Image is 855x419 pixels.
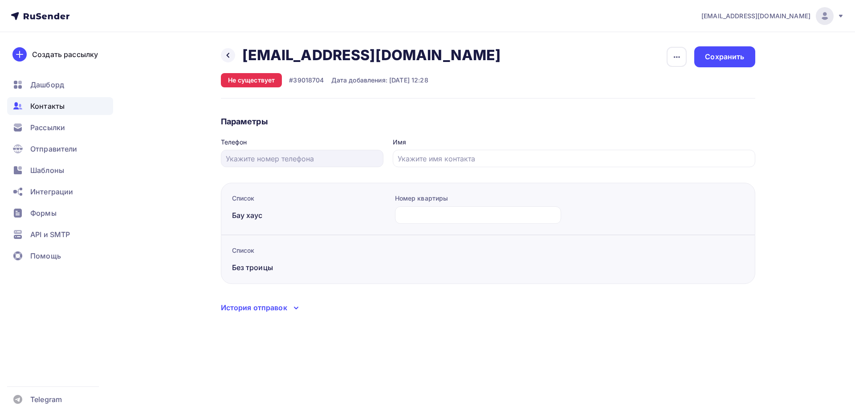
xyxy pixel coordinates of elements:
[393,138,755,150] legend: Имя
[289,76,324,85] div: #39018704
[7,161,113,179] a: Шаблоны
[7,204,113,222] a: Формы
[30,144,77,154] span: Отправители
[30,101,65,111] span: Контакты
[226,153,378,164] input: Укажите номер телефона
[7,97,113,115] a: Контакты
[30,79,64,90] span: Дашборд
[331,76,428,85] div: Дата добавления: [DATE] 12:28
[7,140,113,158] a: Отправители
[30,165,64,176] span: Шаблоны
[30,208,57,218] span: Формы
[395,194,562,203] div: Номер квартиры
[7,119,113,136] a: Рассылки
[242,46,501,64] h2: [EMAIL_ADDRESS][DOMAIN_NAME]
[221,302,287,313] div: История отправок
[30,394,62,405] span: Telegram
[221,73,282,87] div: Не существует
[221,138,383,150] legend: Телефон
[30,122,65,133] span: Рассылки
[30,251,61,261] span: Помощь
[232,194,386,203] div: Список
[232,210,386,221] div: Бау хаус
[221,116,755,127] h4: Параметры
[32,49,98,60] div: Создать рассылку
[7,76,113,94] a: Дашборд
[30,229,70,240] span: API и SMTP
[701,12,810,21] span: [EMAIL_ADDRESS][DOMAIN_NAME]
[232,246,386,255] div: Список
[30,186,73,197] span: Интеграции
[701,7,844,25] a: [EMAIL_ADDRESS][DOMAIN_NAME]
[705,52,744,62] div: Сохранить
[232,262,386,273] div: Без троицы
[398,153,750,164] input: Укажите имя контакта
